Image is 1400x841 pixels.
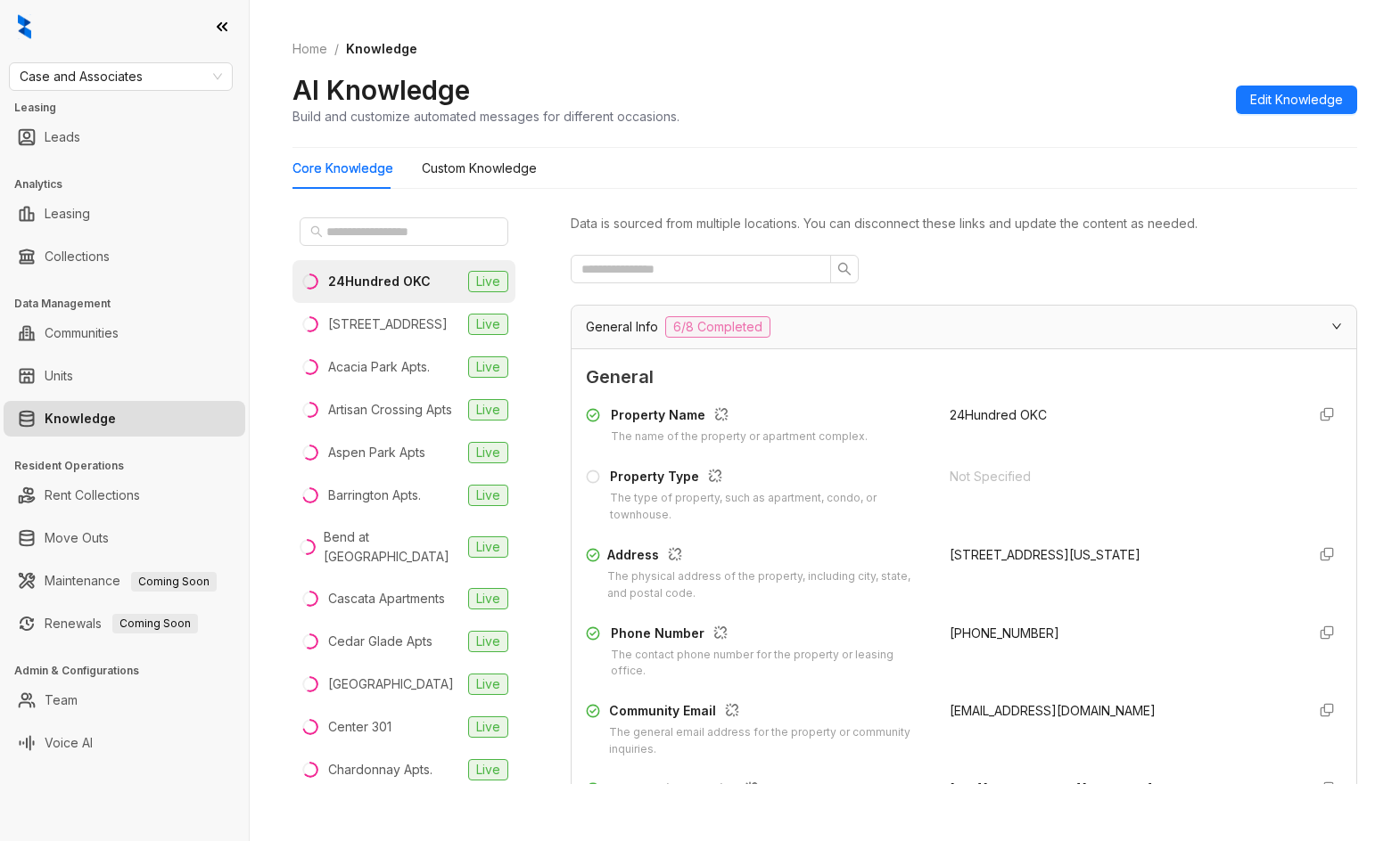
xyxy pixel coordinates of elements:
span: search [837,262,852,276]
div: Cascata Apartments [328,589,445,608]
a: Voice AI [45,725,93,761]
span: Live [468,631,508,652]
span: Live [468,442,508,463]
span: Live [468,356,508,378]
span: search [310,225,323,238]
div: The name of the property or apartment complex. [611,429,868,445]
span: Case and Associates [20,63,222,90]
span: Coming Soon [131,572,217,592]
li: Communities [4,315,245,351]
div: General Info6/8 Completed [572,306,1356,348]
span: Live [468,271,508,292]
a: Communities [45,315,119,351]
span: Live [468,536,508,558]
a: Leads [45,119,80,155]
div: Community Website [611,780,885,803]
span: Live [468,588,508,609]
div: [STREET_ADDRESS] [328,314,448,334]
span: Live [468,399,508,420]
a: Collections [45,239,110,274]
li: Move Outs [4,520,245,556]
div: Property Type [610,467,927,490]
div: Cedar Glade Apts [328,632,432,651]
li: Maintenance [4,563,245,599]
div: The type of property, such as apartment, condo, or townhouse. [610,490,927,524]
div: Bend at [GEOGRAPHIC_DATA] [324,527,461,567]
div: Not Specified [950,467,1292,486]
a: Leasing [45,196,90,232]
div: Custom Knowledge [422,159,537,178]
li: Voice AI [4,725,245,761]
span: Live [468,485,508,506]
li: Knowledge [4,401,245,437]
div: [GEOGRAPHIC_DATA] [328,674,454,694]
h2: AI Knowledge [292,73,470,107]
div: Phone Number [611,624,928,647]
li: / [334,39,339,59]
div: Community Email [609,701,928,724]
div: The physical address of the property, including city, state, and postal code. [607,568,927,602]
div: The general email address for the property or community inquiries. [609,724,928,758]
span: [PHONE_NUMBER] [950,625,1059,641]
div: Build and customize automated messages for different occasions. [292,107,679,126]
span: General [586,363,1342,391]
div: Aspen Park Apts [328,443,425,462]
h3: Resident Operations [14,458,249,474]
a: RenewalsComing Soon [45,606,198,641]
h3: Data Management [14,296,249,312]
div: Core Knowledge [292,159,393,178]
span: [URL][DOMAIN_NAME][US_STATE] [950,781,1153,796]
span: Live [468,759,508,780]
div: Property Name [611,405,868,429]
h3: Leasing [14,100,249,116]
div: Acacia Park Apts. [328,357,430,377]
img: logo [18,14,31,39]
span: 24Hundred OKC [950,407,1047,422]
span: General Info [586,317,658,337]
span: expanded [1331,321,1342,331]
span: [EMAIL_ADDRESS][DOMAIN_NAME] [950,703,1156,718]
button: Edit Knowledge [1236,86,1357,114]
span: Live [468,674,508,695]
li: Units [4,358,245,394]
li: Rent Collections [4,478,245,513]
span: Edit Knowledge [1250,90,1343,110]
a: Team [45,682,78,718]
li: Team [4,682,245,718]
span: Coming Soon [112,614,198,633]
h3: Analytics [14,176,249,192]
li: Leads [4,119,245,155]
a: Home [289,39,331,59]
a: Knowledge [45,401,116,437]
span: 6/8 Completed [665,316,770,338]
span: Live [468,314,508,335]
li: Renewals [4,606,245,641]
h3: Admin & Configurations [14,663,249,679]
div: Data is sourced from multiple locations. You can disconnect these links and update the content as... [571,214,1357,233]
div: The contact phone number for the property or leasing office. [611,647,928,681]
div: Address [607,545,927,568]
span: Live [468,716,508,738]
div: 24Hundred OKC [328,272,431,291]
span: Knowledge [346,41,417,56]
a: Units [45,358,73,394]
div: Chardonnay Apts. [328,760,432,780]
a: Rent Collections [45,478,140,513]
li: Collections [4,239,245,274]
div: [STREET_ADDRESS][US_STATE] [950,545,1292,565]
div: Artisan Crossing Apts [328,400,452,420]
div: Barrington Apts. [328,486,421,505]
div: Center 301 [328,717,391,737]
li: Leasing [4,196,245,232]
a: Move Outs [45,520,109,556]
